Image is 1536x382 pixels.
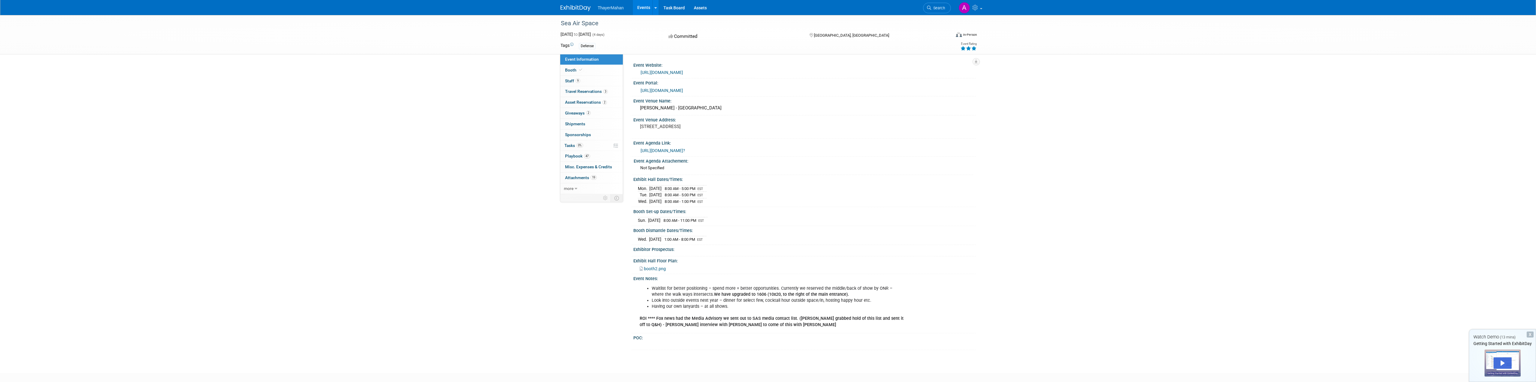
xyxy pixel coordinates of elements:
td: [DATE] [649,198,662,204]
span: 3 [603,89,608,94]
a: [URL][DOMAIN_NAME] [641,88,683,93]
div: Exhibit Hall Floor Plan: [633,256,976,264]
div: Event Agenda Link: [633,139,976,146]
div: Watch Demo [1469,334,1536,340]
div: Event Agenda Attachement: [634,157,973,164]
div: Sea Air Space [559,18,942,29]
img: ExhibitDay [561,5,591,11]
span: EST [697,200,703,204]
span: Sponsorships [565,132,591,137]
div: [PERSON_NAME] - [GEOGRAPHIC_DATA] [638,103,971,113]
td: Wed. [638,198,649,204]
span: Travel Reservations [565,89,608,94]
span: 8:00 AM - 5:00 PM [665,193,695,197]
i: Booth reservation complete [579,68,582,72]
span: (4 days) [592,33,604,37]
li: Waitlist for better positioning – spend more = better opportunities. Currently we reserved the mi... [652,286,905,298]
span: 1:00 AM - 8:00 PM [664,237,695,242]
li: Look into outside events next year – dinner for select few, cocktail hour outside space/in, hosti... [652,298,905,304]
a: Event Information [560,54,623,65]
div: Exhibitor Prospectus: [633,245,976,252]
a: Booth [560,65,623,75]
pre: [STREET_ADDRESS] [640,124,769,129]
div: Event Venue Address: [633,115,976,123]
span: Event Information [565,57,599,62]
span: 47 [584,154,590,158]
a: Travel Reservations3 [560,86,623,97]
td: Tags [561,42,573,49]
td: [DATE] [649,185,662,192]
div: Event Portal: [633,78,976,86]
div: Defense [579,43,595,49]
div: Exhibit Hall Dates/Times: [633,175,976,182]
b: ROI **** Fox news had the Media Advisory we sent out to SAS media contact list. ([PERSON_NAME] gr... [640,316,904,327]
span: to [573,32,579,37]
div: POC: [633,333,976,341]
span: EST [698,219,704,223]
span: [DATE] [DATE] [561,32,591,37]
td: [DATE] [649,236,661,243]
span: Staff [565,78,580,83]
span: Asset Reservations [565,100,607,105]
span: 8:00 AM - 5:00 PM [665,186,695,191]
li: Having our own lanyards – at all shows. [652,304,905,310]
a: Playbook47 [560,151,623,161]
a: [URL][DOMAIN_NAME]? [641,148,685,153]
td: Personalize Event Tab Strip [600,194,611,202]
b: We have upgraded to 1606 (10x20, to the right of the main entrance). [714,292,849,297]
td: Wed. [638,236,649,243]
span: Attachments [565,175,597,180]
td: [DATE] [648,217,660,223]
td: Mon. [638,185,649,192]
div: Booth Set-up Dates/Times: [633,207,976,215]
span: more [564,186,573,191]
a: Sponsorships [560,130,623,140]
span: 2 [602,100,607,105]
a: Giveaways2 [560,108,623,118]
span: Giveaways [565,111,591,115]
span: Booth [565,68,583,72]
span: [GEOGRAPHIC_DATA], [GEOGRAPHIC_DATA] [814,33,889,38]
span: 0% [576,143,583,148]
a: Asset Reservations2 [560,97,623,108]
a: [URL][DOMAIN_NAME] [641,70,683,75]
span: EST [697,238,703,242]
span: 9 [576,78,580,83]
a: Tasks0% [560,140,623,151]
a: Misc. Expenses & Credits [560,162,623,172]
a: Shipments [560,119,623,129]
div: Event Venue Name: [633,96,976,104]
div: Committed [667,31,800,42]
div: Dismiss [1527,332,1534,338]
span: 2 [586,111,591,115]
span: Playbook [565,154,590,158]
span: booth2.png [644,266,666,271]
span: Shipments [565,121,585,126]
a: Staff9 [560,76,623,86]
td: Tue. [638,192,649,198]
span: EST [697,193,703,197]
span: 8:00 AM - 1:00 PM [665,199,695,204]
img: Andrew Stockwell [959,2,970,14]
a: booth2.png [640,266,666,271]
span: (13 mins) [1500,335,1516,339]
a: Attachments19 [560,173,623,183]
div: Event Format [915,31,977,40]
td: Toggle Event Tabs [610,194,623,202]
div: Event Rating [960,42,977,45]
div: Not Specified [640,165,971,171]
div: In-Person [963,32,977,37]
span: Tasks [564,143,583,148]
div: Booth Dismantle Dates/Times: [633,226,976,234]
img: Format-Inperson.png [956,32,962,37]
span: Misc. Expenses & Credits [565,164,612,169]
td: Sun. [638,217,648,223]
div: Event Website: [633,61,976,68]
span: 8:00 AM - 11:00 PM [663,218,696,223]
span: 19 [591,175,597,180]
a: more [560,183,623,194]
div: Getting Started with ExhibitDay [1469,341,1536,347]
span: Search [931,6,945,10]
div: Play [1494,357,1512,369]
td: [DATE] [649,192,662,198]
